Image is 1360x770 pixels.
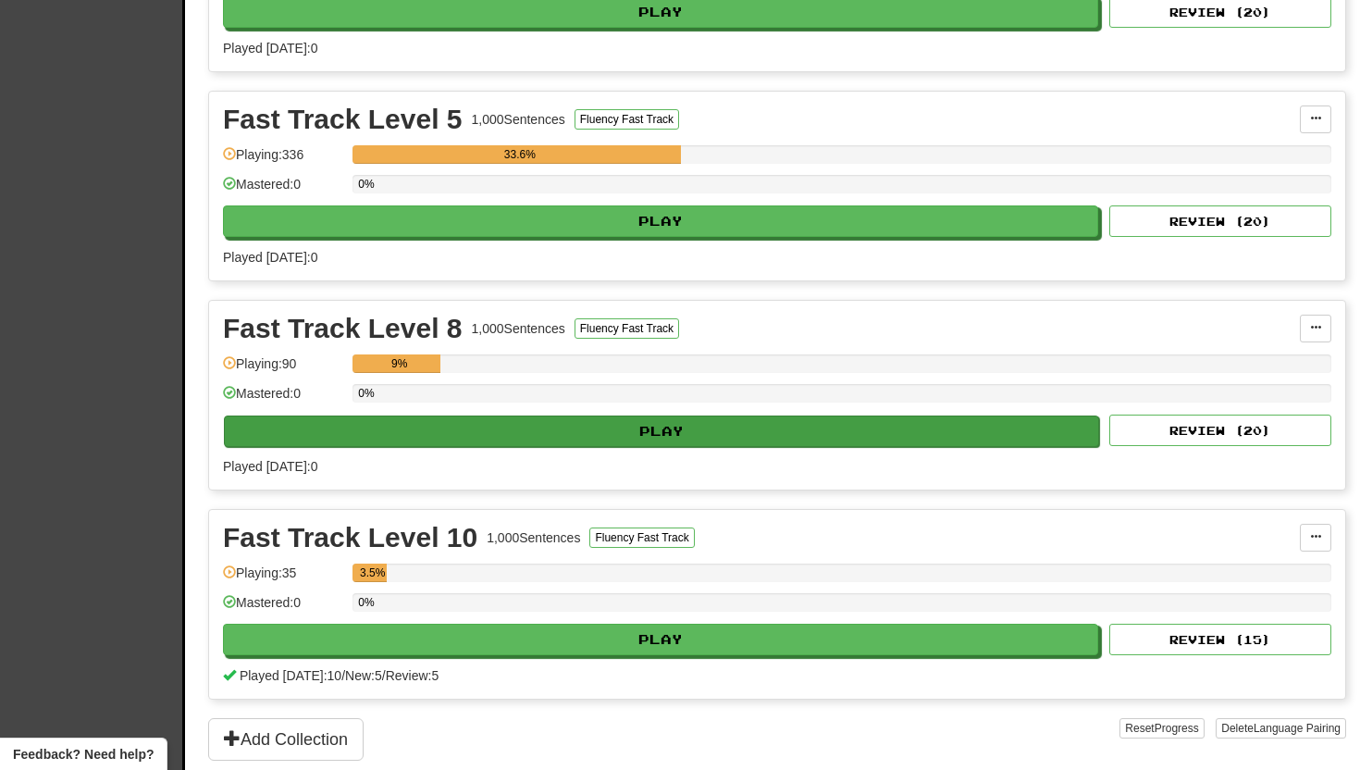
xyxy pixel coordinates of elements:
div: Mastered: 0 [223,593,343,624]
div: Fast Track Level 5 [223,106,463,133]
button: Review (20) [1109,205,1331,237]
div: Playing: 90 [223,354,343,385]
span: New: 5 [345,668,382,683]
button: Play [224,416,1099,447]
span: Played [DATE]: 0 [223,41,317,56]
button: Review (15) [1109,624,1331,655]
div: Playing: 35 [223,564,343,594]
span: Played [DATE]: 10 [240,668,341,683]
button: ResetProgress [1119,718,1204,739]
div: Mastered: 0 [223,175,343,205]
div: 1,000 Sentences [472,319,565,338]
div: Fast Track Level 10 [223,524,477,552]
span: Played [DATE]: 0 [223,250,317,265]
div: 9% [358,354,440,373]
span: Language Pairing [1254,722,1341,735]
button: DeleteLanguage Pairing [1216,718,1346,739]
button: Play [223,205,1098,237]
div: 1,000 Sentences [472,110,565,129]
button: Add Collection [208,718,364,761]
span: Open feedback widget [13,745,154,764]
button: Fluency Fast Track [575,109,679,130]
div: 33.6% [358,145,681,164]
div: 1,000 Sentences [487,528,580,547]
span: Played [DATE]: 0 [223,459,317,474]
div: Playing: 336 [223,145,343,176]
div: 3.5% [358,564,387,582]
button: Play [223,624,1098,655]
span: Review: 5 [386,668,439,683]
span: / [341,668,345,683]
span: Progress [1155,722,1199,735]
button: Fluency Fast Track [589,528,694,548]
div: Fast Track Level 8 [223,315,463,342]
div: Mastered: 0 [223,384,343,415]
button: Review (20) [1109,415,1331,446]
button: Fluency Fast Track [575,318,679,339]
span: / [382,668,386,683]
